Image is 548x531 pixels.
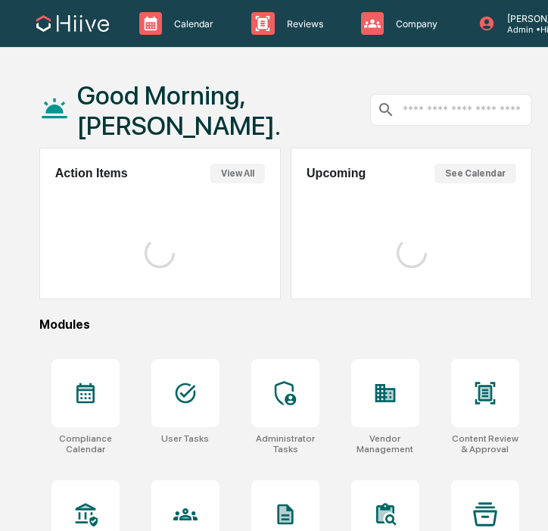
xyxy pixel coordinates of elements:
h2: Upcoming [307,167,366,180]
button: See Calendar [434,164,516,183]
p: Company [384,18,445,30]
button: View All [210,164,265,183]
div: Administrator Tasks [251,433,319,454]
div: Vendor Management [351,433,419,454]
p: Calendar [162,18,221,30]
p: Reviews [275,18,331,30]
div: User Tasks [161,433,209,444]
div: Compliance Calendar [51,433,120,454]
div: Content Review & Approval [451,433,519,454]
div: Modules [39,317,533,332]
img: logo [36,15,109,32]
h1: Good Morning, [PERSON_NAME]. [77,80,371,141]
h2: Action Items [55,167,128,180]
